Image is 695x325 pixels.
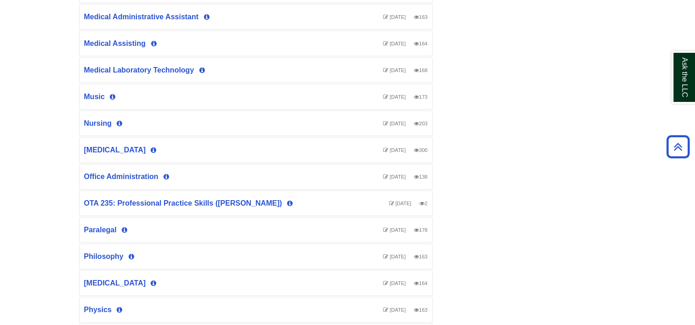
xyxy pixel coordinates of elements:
[414,227,427,233] span: Number of visits this year
[414,14,427,20] span: Number of visits this year
[414,254,427,259] span: Number of visits this year
[383,94,406,100] span: Last Updated
[84,13,199,21] a: Medical Administrative Assistant
[383,307,406,313] span: Last Updated
[84,306,112,314] a: Physics
[383,280,406,286] span: Last Updated
[84,252,124,260] a: Philosophy
[383,121,406,126] span: Last Updated
[84,173,158,180] a: Office Administration
[84,93,105,101] a: Music
[414,41,427,46] span: Number of visits this year
[383,41,406,46] span: Last Updated
[389,201,412,206] span: Last Updated
[663,140,693,153] a: Back to Top
[84,119,112,127] a: Nursing
[383,254,406,259] span: Last Updated
[414,307,427,313] span: Number of visits this year
[84,39,146,47] a: Medical Assisting
[383,147,406,153] span: Last Updated
[84,226,117,234] a: Paralegal
[414,67,427,73] span: Number of visits this year
[414,94,427,100] span: Number of visits this year
[414,147,427,153] span: Number of visits this year
[84,199,282,207] a: OTA 235: Professional Practice Skills ([PERSON_NAME])
[383,174,406,179] span: Last Updated
[383,227,406,233] span: Last Updated
[414,280,427,286] span: Number of visits this year
[383,14,406,20] span: Last Updated
[414,121,427,126] span: Number of visits this year
[383,67,406,73] span: Last Updated
[84,66,194,74] a: Medical Laboratory Technology
[414,174,427,179] span: Number of visits this year
[84,146,146,154] a: [MEDICAL_DATA]
[84,279,146,287] a: [MEDICAL_DATA]
[419,201,427,206] span: Number of visits this year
